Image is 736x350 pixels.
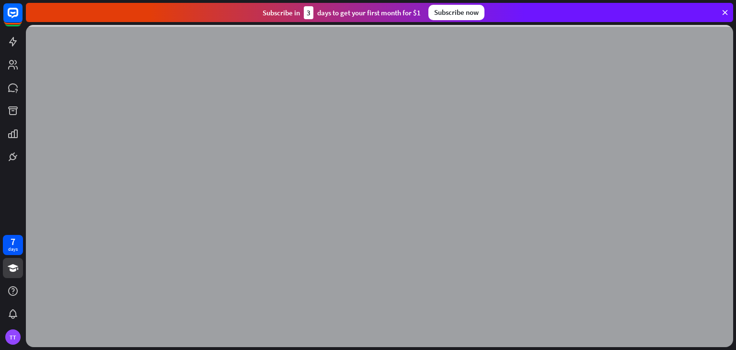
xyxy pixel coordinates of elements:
div: Subscribe in days to get your first month for $1 [263,6,421,19]
div: TT [5,329,21,345]
a: 7 days [3,235,23,255]
div: 7 [11,237,15,246]
div: days [8,246,18,253]
div: 3 [304,6,313,19]
div: Subscribe now [428,5,484,20]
